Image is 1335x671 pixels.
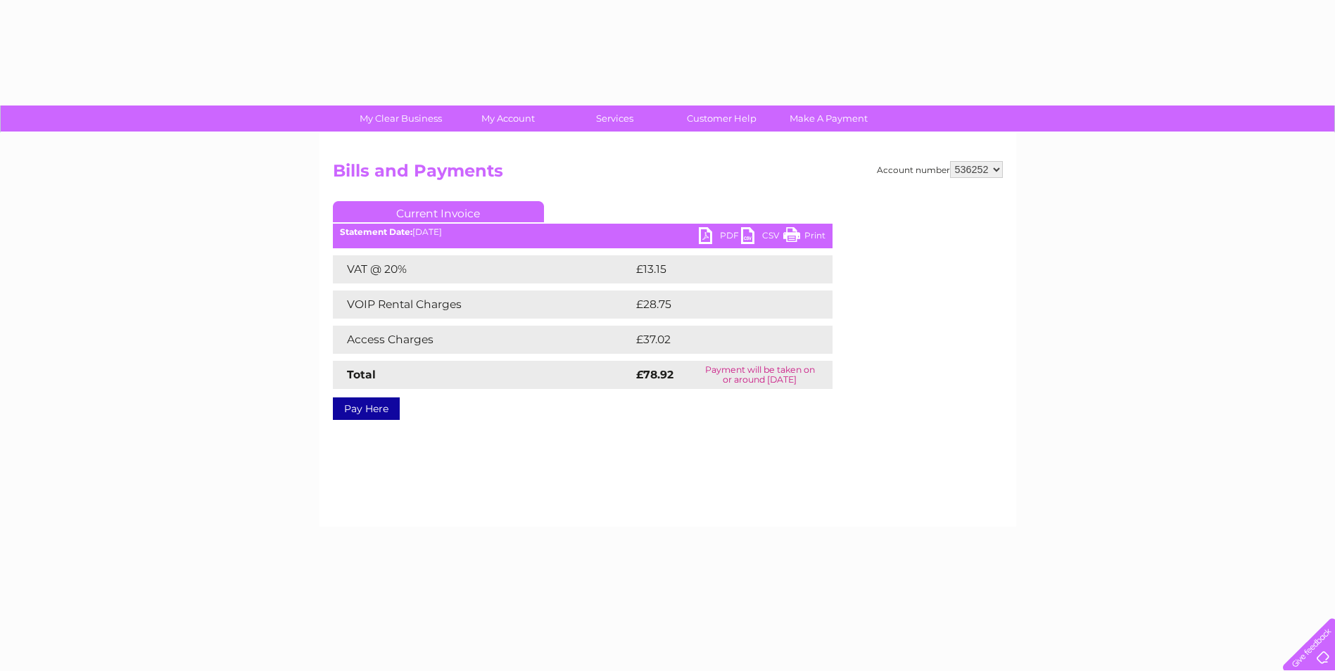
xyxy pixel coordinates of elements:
[636,368,673,381] strong: £78.92
[333,161,1003,188] h2: Bills and Payments
[699,227,741,248] a: PDF
[633,290,804,319] td: £28.75
[633,255,801,283] td: £13.15
[877,161,1003,178] div: Account number
[333,201,544,222] a: Current Invoice
[347,368,376,381] strong: Total
[664,106,780,132] a: Customer Help
[783,227,825,248] a: Print
[557,106,673,132] a: Services
[333,290,633,319] td: VOIP Rental Charges
[340,226,412,237] b: Statement Date:
[450,106,566,132] a: My Account
[333,326,633,354] td: Access Charges
[741,227,783,248] a: CSV
[633,326,804,354] td: £37.02
[333,255,633,283] td: VAT @ 20%
[771,106,887,132] a: Make A Payment
[333,227,833,237] div: [DATE]
[688,361,833,389] td: Payment will be taken on or around [DATE]
[343,106,459,132] a: My Clear Business
[333,397,400,420] a: Pay Here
